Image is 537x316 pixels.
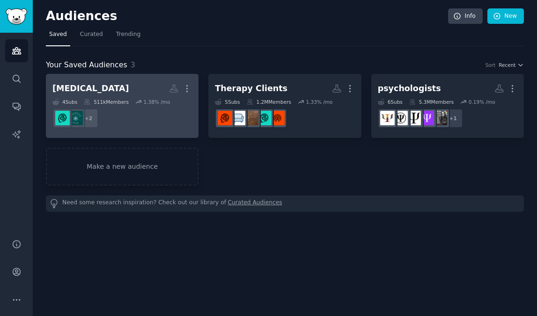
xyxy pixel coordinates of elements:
img: TalkTherapy [231,111,245,125]
img: CPTSD [55,111,70,125]
img: CPTSD [257,111,272,125]
span: Your Saved Audiences [46,59,127,71]
a: Saved [46,27,70,46]
div: 1.2M Members [247,99,291,105]
img: DrJoeDispenza [270,111,285,125]
img: psychology [393,111,408,125]
span: Curated [80,30,103,39]
a: psychologists6Subs5.3MMembers0.19% /mo+1therapistsaskpsychologyaskpsychologistspsychologyPsycholo... [371,74,524,138]
div: 511k Members [84,99,129,105]
div: psychologists [378,83,441,94]
div: 1.33 % /mo [306,99,332,105]
div: 6 Sub s [378,99,403,105]
img: GummySearch logo [6,8,27,25]
a: [MEDICAL_DATA]4Subs511kMembers1.38% /mo+2diagnosedPTSDCPTSD [46,74,199,138]
div: Need some research inspiration? Check out our library of [46,195,524,212]
a: Therapy Clients5Subs1.2MMembers1.33% /moDrJoeDispenzaCPTSDaskatherapistTalkTherapymentalhealth [208,74,361,138]
h2: Audiences [46,9,448,24]
img: therapists [433,111,447,125]
div: 0.19 % /mo [469,99,495,105]
div: Therapy Clients [215,83,287,94]
span: Saved [49,30,67,39]
a: Trending [113,27,144,46]
img: askpsychologists [406,111,421,125]
span: Trending [116,30,140,39]
span: Recent [499,62,515,68]
div: [MEDICAL_DATA] [52,83,129,94]
img: diagnosedPTSD [68,111,83,125]
div: 5.3M Members [409,99,454,105]
img: askpsychology [419,111,434,125]
div: 1.38 % /mo [143,99,170,105]
div: + 1 [443,108,463,128]
img: mentalhealth [218,111,232,125]
div: 5 Sub s [215,99,240,105]
button: Recent [499,62,524,68]
a: Info [448,8,483,24]
div: Sort [486,62,496,68]
a: Curated [77,27,106,46]
a: Curated Audiences [228,199,282,208]
span: 3 [131,60,135,69]
a: Make a new audience [46,148,199,186]
img: askatherapist [244,111,258,125]
img: Psychologists [380,111,395,125]
a: New [487,8,524,24]
div: + 2 [79,108,98,128]
div: 4 Sub s [52,99,77,105]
